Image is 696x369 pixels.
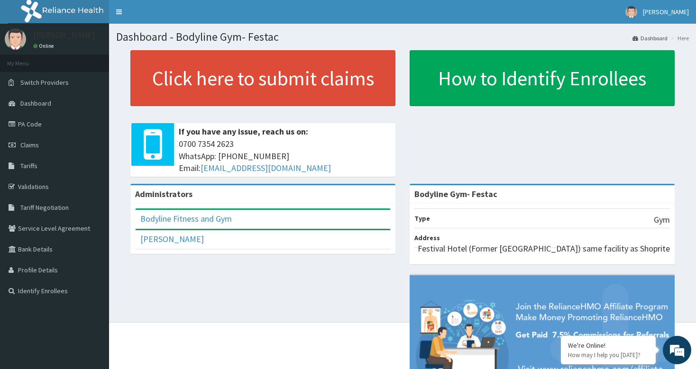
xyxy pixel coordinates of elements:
a: [PERSON_NAME] [140,234,204,244]
b: Type [414,214,430,223]
span: Claims [20,141,39,149]
p: Gym [654,214,670,226]
h1: Dashboard - Bodyline Gym- Festac [116,31,689,43]
img: User Image [625,6,637,18]
span: [PERSON_NAME] [643,8,689,16]
p: [PERSON_NAME] [33,31,95,39]
span: Tariffs [20,162,37,170]
b: If you have any issue, reach us on: [179,126,308,137]
a: How to Identify Enrollees [410,50,675,106]
img: User Image [5,28,26,50]
p: How may I help you today? [568,351,649,359]
b: Address [414,234,440,242]
a: Online [33,43,56,49]
span: Dashboard [20,99,51,108]
li: Here [669,34,689,42]
span: Tariff Negotiation [20,203,69,212]
a: [EMAIL_ADDRESS][DOMAIN_NAME] [201,162,331,173]
a: Click here to submit claims [130,50,395,106]
b: Administrators [135,189,192,199]
p: Festival Hotel (Former [GEOGRAPHIC_DATA]) same facility as Shoprite [418,243,670,255]
a: Bodyline Fitness and Gym [140,213,232,224]
span: 0700 7354 2623 WhatsApp: [PHONE_NUMBER] Email: [179,138,391,174]
span: Switch Providers [20,78,69,87]
strong: Bodyline Gym- Festac [414,189,497,199]
a: Dashboard [632,34,668,42]
div: We're Online! [568,341,649,350]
